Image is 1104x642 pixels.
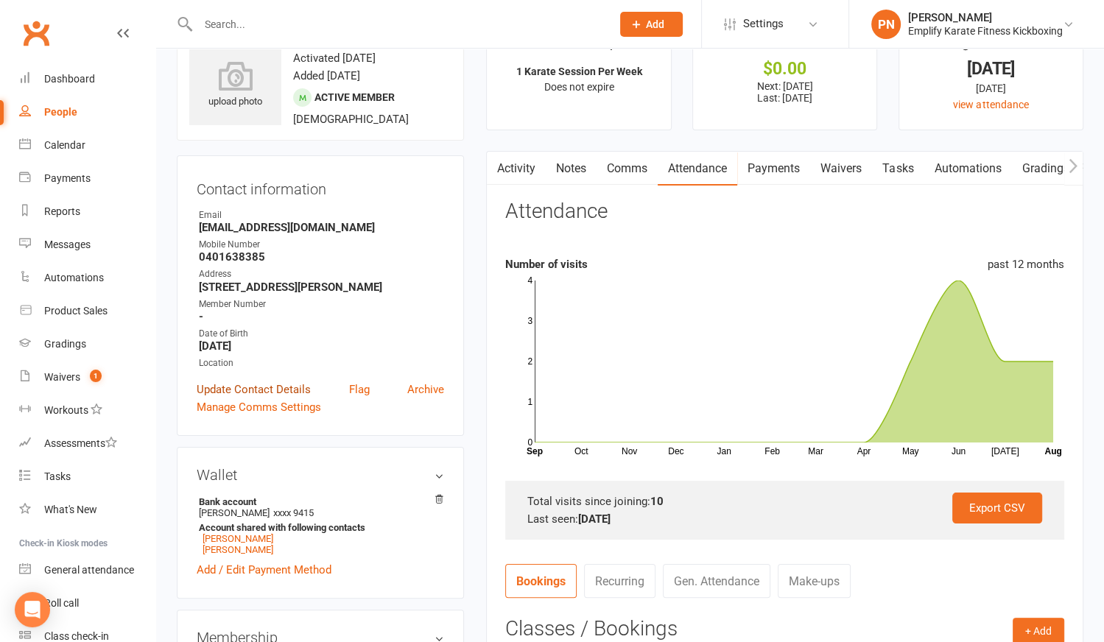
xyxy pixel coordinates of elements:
strong: - [199,310,444,323]
div: Gradings [44,338,86,350]
span: Add [646,18,664,30]
a: Manage Comms Settings [197,398,321,416]
div: What's New [44,504,97,515]
div: Class check-in [44,630,109,642]
a: Assessments [19,427,155,460]
div: Messages [44,239,91,250]
div: [DATE] [913,61,1069,77]
a: Archive [407,381,444,398]
strong: 10 [650,495,664,508]
time: Activated [DATE] [293,52,376,65]
a: Gradings [19,328,155,361]
a: Waivers [810,152,872,186]
a: Messages [19,228,155,261]
a: Automations [924,152,1011,186]
li: [PERSON_NAME] [197,494,444,557]
div: Mobile Number [199,238,444,252]
div: upload photo [189,61,281,110]
a: [PERSON_NAME] [203,533,273,544]
a: Payments [19,162,155,195]
div: [DATE] [913,80,1069,96]
div: Dashboard [44,73,95,85]
div: People [44,106,77,118]
time: Added [DATE] [293,69,360,82]
a: Make-ups [778,564,851,598]
div: Assessments [44,437,117,449]
span: Active member [314,91,395,103]
strong: 1 Karate Session Per Week [516,66,641,77]
div: Emplify Karate Fitness Kickboxing [908,24,1063,38]
a: Calendar [19,129,155,162]
a: Tasks [872,152,924,186]
a: Attendance [658,152,737,186]
a: Update Contact Details [197,381,311,398]
span: 1 [90,370,102,382]
a: Product Sales [19,294,155,328]
div: Address [199,267,444,281]
strong: [STREET_ADDRESS][PERSON_NAME] [199,281,444,294]
strong: Number of visits [505,258,588,271]
div: past 12 months [988,255,1064,273]
a: Clubworx [18,15,55,52]
a: People [19,96,155,129]
a: Comms [597,152,658,186]
div: Total visits since joining: [527,493,1042,510]
div: Member Number [199,297,444,311]
h3: Wallet [197,467,444,483]
a: What's New [19,493,155,526]
div: General attendance [44,564,134,576]
p: Next: [DATE] Last: [DATE] [706,80,863,104]
div: Payments [44,172,91,184]
div: [PERSON_NAME] [908,11,1063,24]
a: view attendance [953,99,1028,110]
i: ✓ [535,38,545,52]
a: Dashboard [19,63,155,96]
a: Activity [487,152,546,186]
a: Flag [349,381,370,398]
button: Add [620,12,683,37]
div: Location [199,356,444,370]
div: Email [199,208,444,222]
span: Settings [743,7,784,40]
div: Waivers [44,371,80,383]
a: [PERSON_NAME] [203,544,273,555]
strong: [DATE] [199,339,444,353]
a: Export CSV [952,493,1042,523]
div: Workouts [44,404,88,416]
a: Reports [19,195,155,228]
a: Gen. Attendance [663,564,770,598]
a: Recurring [584,564,655,598]
span: xxxx 9415 [273,507,314,518]
a: Roll call [19,587,155,620]
strong: [DATE] [578,512,611,526]
a: General attendance kiosk mode [19,554,155,587]
div: Roll call [44,597,79,609]
strong: Account shared with following contacts [199,522,437,533]
a: Payments [737,152,810,186]
strong: Bank account [199,496,437,507]
div: Calendar [44,139,85,151]
div: Last seen: [527,510,1042,528]
div: Reports [44,205,80,217]
input: Search... [194,14,601,35]
div: PN [871,10,901,39]
a: Workouts [19,394,155,427]
div: Open Intercom Messenger [15,592,50,627]
div: Date of Birth [199,327,444,341]
h3: Attendance [505,200,608,223]
h3: Classes / Bookings [505,618,1064,641]
a: Add / Edit Payment Method [197,561,331,579]
a: Automations [19,261,155,294]
div: Automations [44,272,104,283]
a: Notes [546,152,597,186]
strong: 0401638385 [199,250,444,264]
span: Does not expire [544,81,613,93]
div: Product Sales [44,305,108,317]
a: Bookings [505,564,577,598]
div: $0.00 [706,61,863,77]
a: Tasks [19,460,155,493]
span: [DEMOGRAPHIC_DATA] [293,113,409,126]
a: Waivers 1 [19,361,155,394]
div: Tasks [44,470,71,482]
strong: [EMAIL_ADDRESS][DOMAIN_NAME] [199,221,444,234]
